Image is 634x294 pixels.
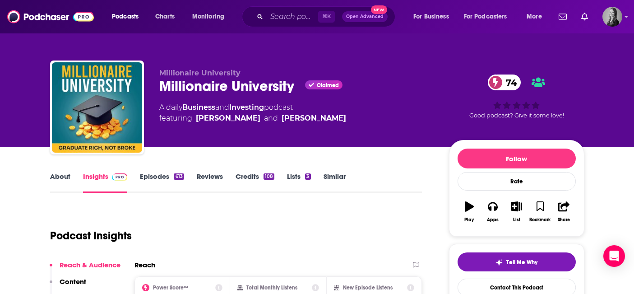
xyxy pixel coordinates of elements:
span: Open Advanced [346,14,384,19]
div: List [513,217,520,223]
a: Reviews [197,172,223,193]
div: Rate [458,172,576,191]
button: Reach & Audience [50,261,120,277]
span: Tell Me Why [506,259,537,266]
span: Millionaire University [159,69,241,77]
span: and [264,113,278,124]
button: Play [458,196,481,228]
span: Podcasts [112,10,139,23]
a: Tara Williams [196,113,260,124]
button: Share [552,196,575,228]
span: 74 [497,75,521,90]
div: Apps [487,217,499,223]
button: open menu [458,9,520,24]
button: Bookmark [528,196,552,228]
span: For Podcasters [464,10,507,23]
a: Show notifications dropdown [555,9,570,24]
h2: Reach [134,261,155,269]
span: and [215,103,229,112]
img: Podchaser Pro [112,173,128,181]
a: 74 [488,75,521,90]
div: 613 [174,173,184,180]
a: Episodes613 [140,172,184,193]
button: open menu [520,9,553,24]
h1: Podcast Insights [50,229,132,243]
button: Open AdvancedNew [342,11,388,22]
button: open menu [186,9,236,24]
div: Open Intercom Messenger [603,245,625,267]
div: 74Good podcast? Give it some love! [449,69,584,125]
span: Good podcast? Give it some love! [469,112,564,119]
div: A daily podcast [159,102,346,124]
span: Monitoring [192,10,224,23]
button: open menu [407,9,460,24]
button: List [504,196,528,228]
div: Play [464,217,474,223]
img: tell me why sparkle [495,259,503,266]
p: Content [60,277,86,286]
a: InsightsPodchaser Pro [83,172,128,193]
img: Millionaire University [52,62,142,153]
p: Reach & Audience [60,261,120,269]
span: Logged in as katieTBG [602,7,622,27]
div: Bookmark [529,217,551,223]
div: [PERSON_NAME] [282,113,346,124]
button: Apps [481,196,504,228]
span: featuring [159,113,346,124]
span: Claimed [317,83,339,88]
a: Investing [229,103,264,112]
h2: New Episode Listens [343,285,393,291]
a: Charts [149,9,180,24]
span: ⌘ K [318,11,335,23]
a: About [50,172,70,193]
input: Search podcasts, credits, & more... [267,9,318,24]
button: tell me why sparkleTell Me Why [458,252,576,271]
span: For Business [413,10,449,23]
div: Share [558,217,570,223]
img: User Profile [602,7,622,27]
button: Show profile menu [602,7,622,27]
span: More [527,10,542,23]
h2: Total Monthly Listens [246,285,297,291]
a: Show notifications dropdown [578,9,592,24]
a: Similar [324,172,346,193]
div: Search podcasts, credits, & more... [250,6,404,27]
button: Content [50,277,86,294]
h2: Power Score™ [153,285,188,291]
span: Charts [155,10,175,23]
button: Follow [458,149,576,168]
a: Business [182,103,215,112]
a: Lists3 [287,172,310,193]
div: 108 [264,173,274,180]
a: Credits108 [236,172,274,193]
img: Podchaser - Follow, Share and Rate Podcasts [7,8,94,25]
button: open menu [106,9,150,24]
span: New [371,5,387,14]
div: 3 [305,173,310,180]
